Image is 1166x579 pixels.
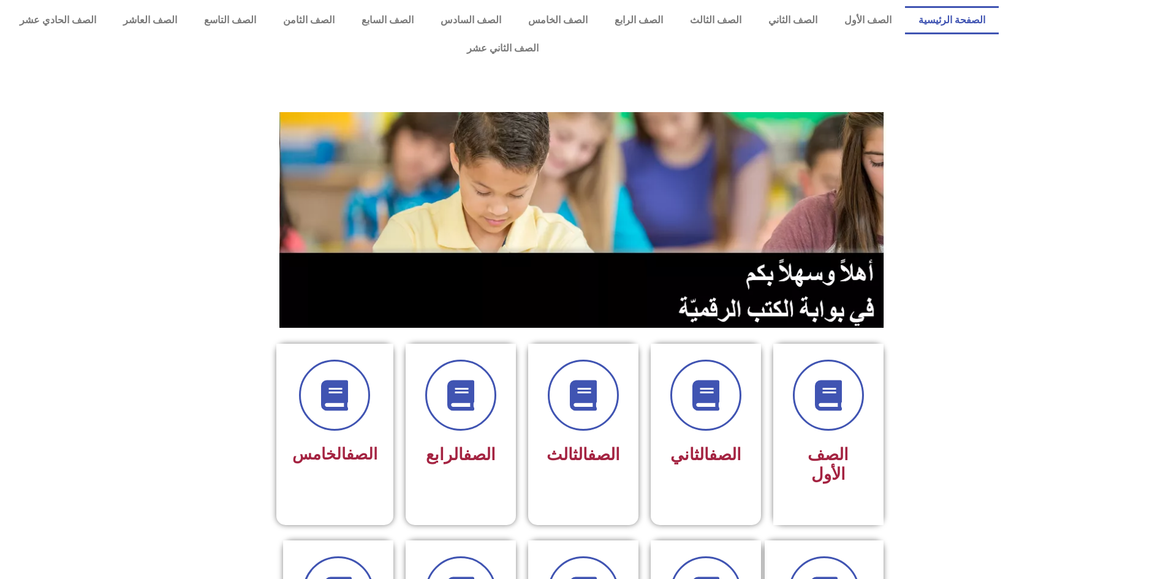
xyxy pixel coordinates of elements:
[191,6,270,34] a: الصف التاسع
[110,6,191,34] a: الصف العاشر
[601,6,676,34] a: الصف الرابع
[6,6,110,34] a: الصف الحادي عشر
[346,445,377,463] a: الصف
[463,445,496,464] a: الصف
[515,6,601,34] a: الصف الخامس
[292,445,377,463] span: الخامس
[348,6,427,34] a: الصف السابع
[427,6,515,34] a: الصف السادس
[755,6,831,34] a: الصف الثاني
[808,445,849,484] span: الصف الأول
[831,6,905,34] a: الصف الأول
[905,6,999,34] a: الصفحة الرئيسية
[670,445,741,464] span: الثاني
[588,445,620,464] a: الصف
[709,445,741,464] a: الصف
[270,6,348,34] a: الصف الثامن
[547,445,620,464] span: الثالث
[6,34,999,62] a: الصف الثاني عشر
[676,6,755,34] a: الصف الثالث
[426,445,496,464] span: الرابع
